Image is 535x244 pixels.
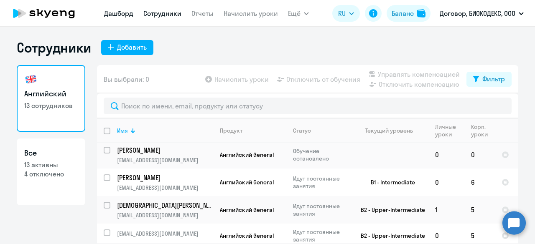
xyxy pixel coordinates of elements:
[440,8,515,18] p: Договор, БИОКОДЕКС, ООО
[387,5,431,22] button: Балансbalance
[224,9,278,18] a: Начислить уроки
[24,73,38,86] img: english
[293,127,311,134] div: Статус
[464,141,495,169] td: 0
[117,230,213,237] p: [EMAIL_ADDRESS][DOMAIN_NAME]
[471,123,488,138] div: Корп. уроки
[392,8,414,18] div: Баланс
[117,127,213,134] div: Имя
[293,127,350,134] div: Статус
[24,160,78,169] p: 13 активны
[428,169,464,196] td: 0
[293,202,350,217] p: Идут постоянные занятия
[143,9,181,18] a: Сотрудники
[482,74,505,84] div: Фильтр
[293,228,350,243] p: Идут постоянные занятия
[417,9,425,18] img: balance
[466,72,512,87] button: Фильтр
[365,127,413,134] div: Текущий уровень
[117,173,213,182] a: [PERSON_NAME]
[117,127,128,134] div: Имя
[435,123,464,138] div: Личные уроки
[288,8,301,18] span: Ещё
[220,206,274,214] span: Английский General
[351,169,428,196] td: B1 - Intermediate
[117,173,211,182] p: [PERSON_NAME]
[117,156,213,164] p: [EMAIL_ADDRESS][DOMAIN_NAME]
[428,196,464,224] td: 1
[338,8,346,18] span: RU
[104,9,133,18] a: Дашборд
[293,175,350,190] p: Идут постоянные занятия
[220,232,274,239] span: Английский General
[24,88,78,99] h3: Английский
[17,65,85,132] a: Английский13 сотрудников
[220,127,286,134] div: Продукт
[104,74,149,84] span: Вы выбрали: 0
[471,123,494,138] div: Корп. уроки
[24,101,78,110] p: 13 сотрудников
[351,196,428,224] td: B2 - Upper-Intermediate
[117,201,213,210] a: [DEMOGRAPHIC_DATA][PERSON_NAME]
[220,151,274,158] span: Английский General
[117,211,213,219] p: [EMAIL_ADDRESS][DOMAIN_NAME]
[220,127,242,134] div: Продукт
[117,201,211,210] p: [DEMOGRAPHIC_DATA][PERSON_NAME]
[117,146,213,155] a: [PERSON_NAME]
[17,39,91,56] h1: Сотрудники
[293,147,350,162] p: Обучение остановлено
[288,5,309,22] button: Ещё
[191,9,214,18] a: Отчеты
[101,40,153,55] button: Добавить
[104,98,512,114] input: Поиск по имени, email, продукту или статусу
[24,169,78,179] p: 4 отключено
[464,196,495,224] td: 5
[332,5,360,22] button: RU
[436,3,528,23] button: Договор, БИОКОДЕКС, ООО
[117,146,211,155] p: [PERSON_NAME]
[117,42,147,52] div: Добавить
[117,184,213,191] p: [EMAIL_ADDRESS][DOMAIN_NAME]
[435,123,456,138] div: Личные уроки
[24,148,78,158] h3: Все
[428,141,464,169] td: 0
[17,138,85,205] a: Все13 активны4 отключено
[357,127,428,134] div: Текущий уровень
[220,179,274,186] span: Английский General
[464,169,495,196] td: 6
